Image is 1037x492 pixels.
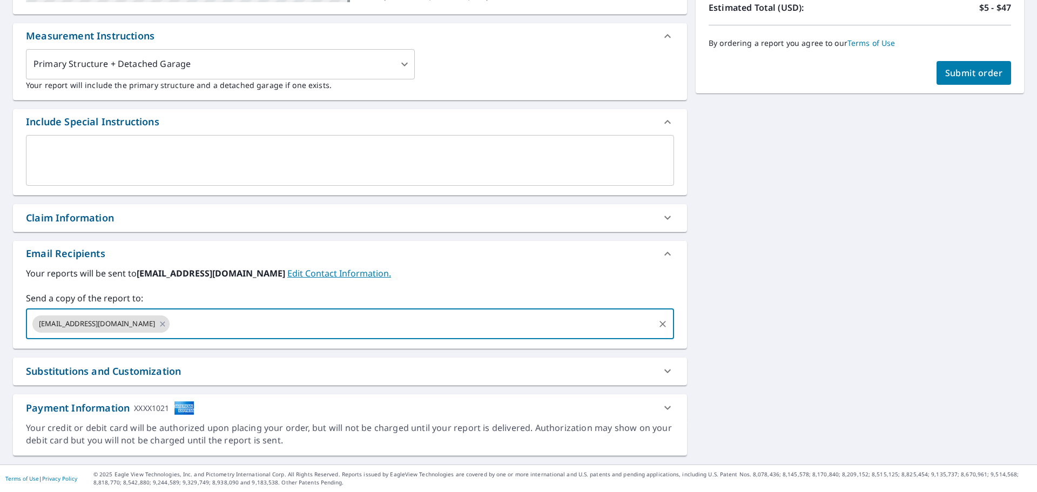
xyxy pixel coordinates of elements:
div: Payment InformationXXXX1021cardImage [13,394,687,422]
p: Your report will include the primary structure and a detached garage if one exists. [26,79,674,91]
button: Clear [655,316,670,332]
a: Privacy Policy [42,475,77,482]
div: Claim Information [13,204,687,232]
div: Include Special Instructions [13,109,687,135]
div: Claim Information [26,211,114,225]
div: Email Recipients [26,246,105,261]
p: $5 - $47 [979,1,1011,14]
span: [EMAIL_ADDRESS][DOMAIN_NAME] [32,319,161,329]
div: Your credit or debit card will be authorized upon placing your order, but will not be charged unt... [26,422,674,447]
div: Primary Structure + Detached Garage [26,49,415,79]
div: Email Recipients [13,241,687,267]
p: Estimated Total (USD): [709,1,860,14]
p: © 2025 Eagle View Technologies, Inc. and Pictometry International Corp. All Rights Reserved. Repo... [93,470,1032,487]
div: XXXX1021 [134,401,169,415]
label: Send a copy of the report to: [26,292,674,305]
div: Include Special Instructions [26,114,159,129]
div: Measurement Instructions [26,29,154,43]
img: cardImage [174,401,194,415]
p: | [5,475,77,482]
span: Submit order [945,67,1003,79]
div: Substitutions and Customization [13,358,687,385]
div: [EMAIL_ADDRESS][DOMAIN_NAME] [32,315,170,333]
a: Terms of Use [5,475,39,482]
div: Payment Information [26,401,194,415]
label: Your reports will be sent to [26,267,674,280]
div: Substitutions and Customization [26,364,181,379]
a: EditContactInfo [287,267,391,279]
button: Submit order [937,61,1012,85]
p: By ordering a report you agree to our [709,38,1011,48]
div: Measurement Instructions [13,23,687,49]
a: Terms of Use [847,38,895,48]
b: [EMAIL_ADDRESS][DOMAIN_NAME] [137,267,287,279]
